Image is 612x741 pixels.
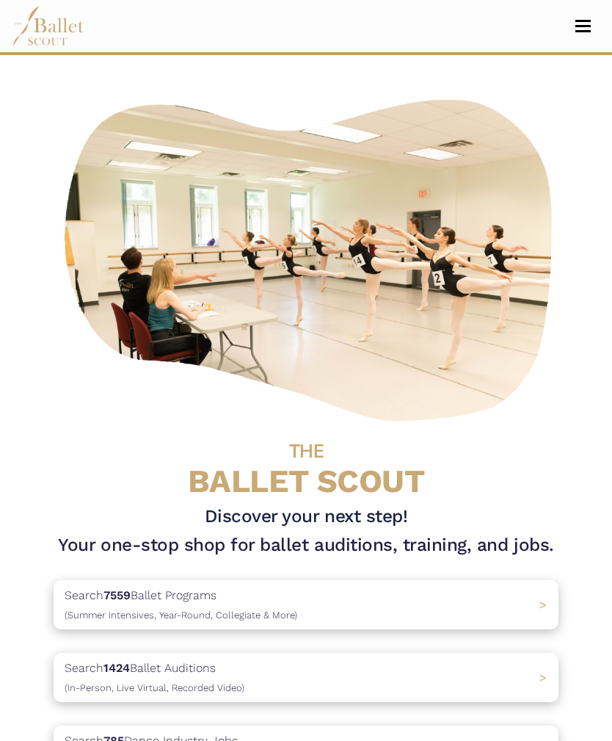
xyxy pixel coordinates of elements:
b: 1424 [103,661,130,675]
img: A group of ballerinas talking to each other in a ballet studio [54,84,570,430]
b: 7559 [103,588,131,602]
button: Toggle navigation [566,19,600,33]
a: Search7559Ballet Programs(Summer Intensives, Year-Round, Collegiate & More)> [54,580,558,629]
span: > [539,670,547,684]
span: > [539,598,547,612]
span: (Summer Intensives, Year-Round, Collegiate & More) [65,610,297,621]
span: (In-Person, Live Virtual, Recorded Video) [65,682,244,693]
h4: BALLET SCOUT [54,430,558,499]
span: THE [289,440,324,462]
a: Search1424Ballet Auditions(In-Person, Live Virtual, Recorded Video) > [54,653,558,702]
h1: Your one-stop shop for ballet auditions, training, and jobs. [54,533,558,557]
h3: Discover your next step! [54,505,558,528]
p: Search Ballet Programs [65,586,297,623]
p: Search Ballet Auditions [65,659,244,696]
